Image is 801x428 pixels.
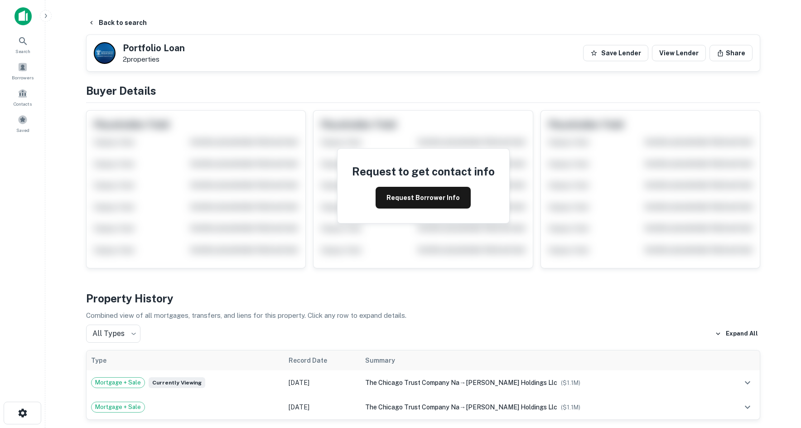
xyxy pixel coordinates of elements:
[15,48,30,55] span: Search
[713,327,760,340] button: Expand All
[361,350,720,370] th: Summary
[3,32,43,57] a: Search
[92,403,145,412] span: Mortgage + Sale
[561,404,580,411] span: ($ 1.1M )
[740,399,755,415] button: expand row
[284,370,360,395] td: [DATE]
[149,377,205,388] span: Currently viewing
[284,350,360,370] th: Record Date
[284,395,360,419] td: [DATE]
[16,126,29,134] span: Saved
[86,325,140,343] div: All Types
[92,378,145,387] span: Mortgage + Sale
[3,58,43,83] a: Borrowers
[123,55,185,63] p: 2 properties
[14,100,32,107] span: Contacts
[86,290,760,306] h4: Property History
[365,402,716,412] div: →
[466,404,557,411] span: [PERSON_NAME] holdings llc
[365,404,459,411] span: the chicago trust company na
[756,355,801,399] iframe: Chat Widget
[84,15,150,31] button: Back to search
[3,85,43,109] a: Contacts
[652,45,706,61] a: View Lender
[466,379,557,386] span: [PERSON_NAME] holdings llc
[352,163,495,180] h4: Request to get contact info
[14,7,32,25] img: capitalize-icon.png
[709,45,753,61] button: Share
[365,379,459,386] span: the chicago trust company na
[376,187,471,209] button: Request Borrower Info
[561,379,580,386] span: ($ 1.1M )
[365,378,716,388] div: →
[87,350,284,370] th: Type
[3,111,43,136] a: Saved
[583,45,648,61] button: Save Lender
[86,310,760,321] p: Combined view of all mortgages, transfers, and liens for this property. Click any row to expand d...
[123,44,185,53] h5: Portfolio Loan
[86,83,760,99] h4: Buyer Details
[740,375,755,390] button: expand row
[12,74,34,81] span: Borrowers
